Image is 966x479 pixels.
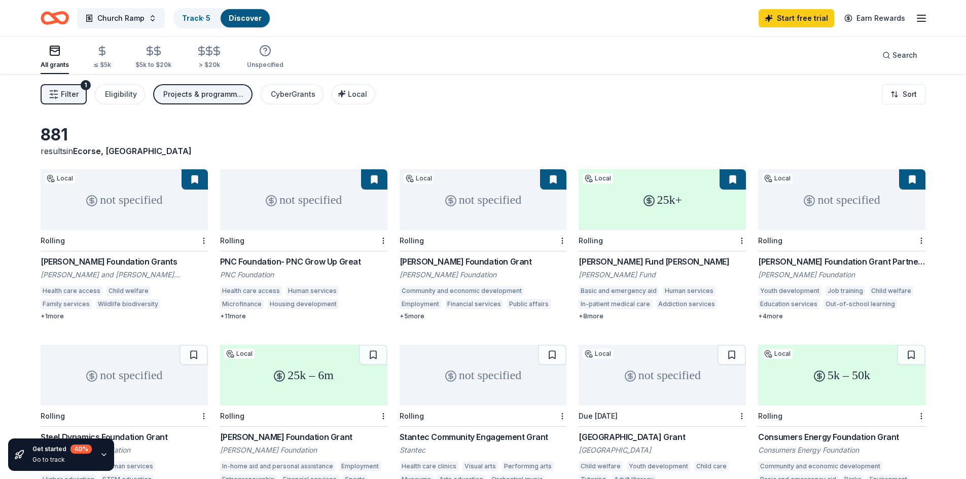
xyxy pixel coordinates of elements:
div: Basic and emergency aid [579,286,659,296]
div: Out-of-school learning [824,299,897,309]
div: [GEOGRAPHIC_DATA] [579,445,746,455]
div: Stantec Community Engagement Grant [400,431,567,443]
div: Rolling [41,236,65,245]
div: Rolling [758,412,782,420]
div: $5k to $20k [135,61,171,69]
button: Unspecified [247,41,283,74]
div: + 5 more [400,312,567,320]
div: Community and economic development [758,461,882,471]
div: Local [762,349,793,359]
div: Rolling [758,236,782,245]
div: Get started [32,445,92,454]
button: Search [874,45,925,65]
div: [PERSON_NAME] Fund [579,270,746,280]
div: Unspecified [247,61,283,69]
div: PNC Foundation- PNC Grow Up Great [220,255,387,268]
span: Search [892,49,917,61]
a: Start free trial [759,9,834,27]
div: Eligibility [105,88,137,100]
button: ≤ $5k [93,41,111,74]
div: [PERSON_NAME] Foundation [400,270,567,280]
div: [PERSON_NAME] Foundation [220,445,387,455]
div: Local [404,173,434,183]
div: Child welfare [579,461,623,471]
div: not specified [400,169,567,230]
button: Church Ramp [77,8,165,28]
div: + 8 more [579,312,746,320]
a: not specifiedLocalRolling[PERSON_NAME] Foundation Grant Partners[PERSON_NAME] FoundationYouth dev... [758,169,925,320]
div: Public affairs [507,299,551,309]
span: in [66,146,192,156]
div: Health care access [220,286,282,296]
div: Financial services [445,299,503,309]
div: Health care access [41,286,102,296]
div: Job training [826,286,865,296]
span: Local [348,90,367,98]
div: CyberGrants [271,88,315,100]
div: 881 [41,125,208,145]
a: not specifiedRollingPNC Foundation- PNC Grow Up GreatPNC FoundationHealth care accessHuman servic... [220,169,387,320]
div: 25k – 6m [220,345,387,406]
div: Youth development [627,461,690,471]
div: [PERSON_NAME] and [PERSON_NAME] Foundation [41,270,208,280]
div: 25k+ [579,169,746,230]
div: Rolling [220,236,244,245]
button: Eligibility [95,84,145,104]
div: Rolling [220,412,244,420]
button: CyberGrants [261,84,324,104]
div: Human services [663,286,715,296]
div: Performing arts [502,461,554,471]
span: Filter [61,88,79,100]
div: 5k – 50k [758,345,925,406]
button: Projects & programming [153,84,253,104]
div: All grants [41,61,69,69]
button: Local [332,84,375,104]
div: Child care [694,461,729,471]
div: 1 [81,80,91,90]
a: Home [41,6,69,30]
span: Ecorse, [GEOGRAPHIC_DATA] [73,146,192,156]
button: All grants [41,41,69,74]
div: Projects & programming [163,88,244,100]
div: Health care clinics [400,461,458,471]
a: 25k+LocalRolling[PERSON_NAME] Fund [PERSON_NAME][PERSON_NAME] FundBasic and emergency aidHuman se... [579,169,746,320]
div: results [41,145,208,157]
div: Go to track [32,456,92,464]
div: not specified [579,345,746,406]
div: not specified [41,169,208,230]
div: Consumers Energy Foundation Grant [758,431,925,443]
div: Rolling [400,236,424,245]
span: Sort [903,88,917,100]
div: Education services [758,299,819,309]
button: $5k to $20k [135,41,171,74]
div: Stantec [400,445,567,455]
div: PNC Foundation [220,270,387,280]
div: [PERSON_NAME] Foundation [758,270,925,280]
div: Microfinance [220,299,264,309]
div: Family services [41,299,92,309]
div: [PERSON_NAME] Foundation Grant [400,255,567,268]
div: 40 % [70,445,92,454]
button: Track· 5Discover [173,8,271,28]
div: Employment [400,299,441,309]
div: Child welfare [869,286,913,296]
a: Discover [229,14,262,22]
div: Community and economic development [400,286,524,296]
div: not specified [220,169,387,230]
div: [PERSON_NAME] Foundation Grant [220,431,387,443]
div: Rolling [400,412,424,420]
div: Consumers Energy Foundation [758,445,925,455]
div: + 1 more [41,312,208,320]
button: Sort [882,84,925,104]
div: Rolling [579,236,603,245]
div: [PERSON_NAME] Fund [PERSON_NAME] [579,255,746,268]
div: + 11 more [220,312,387,320]
div: Local [583,349,613,359]
div: In-home aid and personal assistance [220,461,335,471]
div: Visual arts [462,461,498,471]
div: Housing development [268,299,339,309]
div: In-patient medical care [579,299,652,309]
div: Local [224,349,255,359]
div: Rolling [41,412,65,420]
a: not specifiedLocalRolling[PERSON_NAME] Foundation Grant[PERSON_NAME] FoundationCommunity and econ... [400,169,567,320]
